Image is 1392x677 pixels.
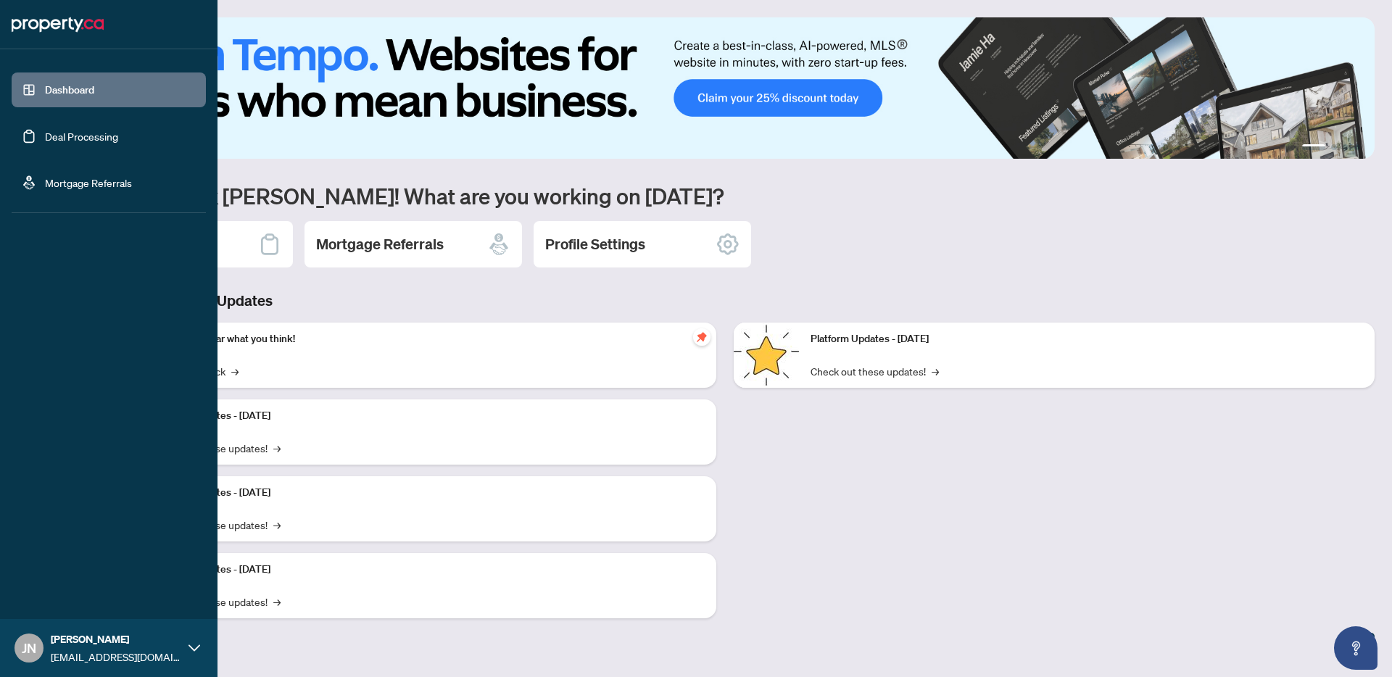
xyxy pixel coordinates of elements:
span: → [273,517,281,533]
p: We want to hear what you think! [152,331,705,347]
button: 4 [1354,144,1360,150]
button: Open asap [1334,626,1377,670]
a: Dashboard [45,83,94,96]
p: Platform Updates - [DATE] [152,562,705,578]
span: pushpin [693,328,710,346]
h1: Welcome back [PERSON_NAME]! What are you working on [DATE]? [75,182,1375,209]
span: → [932,363,939,379]
a: Mortgage Referrals [45,176,132,189]
span: → [273,594,281,610]
span: → [273,440,281,456]
span: JN [22,638,36,658]
img: logo [12,13,104,36]
button: 1 [1302,144,1325,150]
span: → [231,363,239,379]
p: Platform Updates - [DATE] [152,485,705,501]
a: Deal Processing [45,130,118,143]
a: Check out these updates!→ [811,363,939,379]
button: 3 [1343,144,1348,150]
h2: Mortgage Referrals [316,234,444,254]
span: [EMAIL_ADDRESS][DOMAIN_NAME] [51,649,181,665]
h3: Brokerage & Industry Updates [75,291,1375,311]
img: Slide 0 [75,17,1375,159]
p: Platform Updates - [DATE] [152,408,705,424]
span: [PERSON_NAME] [51,631,181,647]
p: Platform Updates - [DATE] [811,331,1363,347]
h2: Profile Settings [545,234,645,254]
button: 2 [1331,144,1337,150]
img: Platform Updates - June 23, 2025 [734,323,799,388]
